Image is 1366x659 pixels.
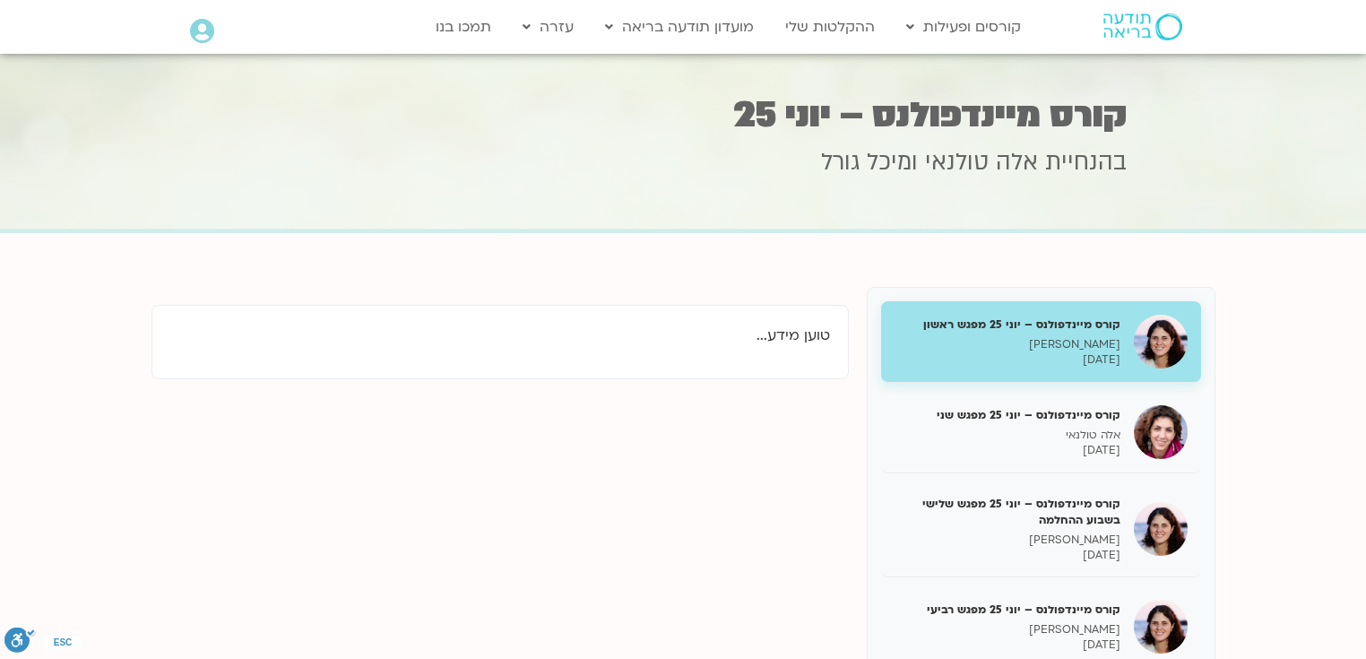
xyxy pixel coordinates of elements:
a: ההקלטות שלי [776,10,884,44]
img: קורס מיינדפולנס – יוני 25 מפגש ראשון [1134,315,1188,369]
a: עזרה [514,10,583,44]
p: [DATE] [895,548,1120,563]
p: טוען מידע... [170,324,830,348]
img: תודעה בריאה [1103,13,1182,40]
a: מועדון תודעה בריאה [596,10,763,44]
img: קורס מיינדפולנס – יוני 25 מפגש שלישי בשבוע ההחלמה [1134,502,1188,556]
a: קורסים ופעילות [897,10,1030,44]
img: קורס מיינדפולנס – יוני 25 מפגש רביעי [1134,600,1188,654]
p: [PERSON_NAME] [895,337,1120,352]
span: בהנחיית [1045,146,1127,178]
h5: קורס מיינדפולנס – יוני 25 מפגש שלישי בשבוע ההחלמה [895,496,1120,528]
p: [DATE] [895,352,1120,368]
h5: קורס מיינדפולנס – יוני 25 מפגש ראשון [895,316,1120,333]
p: אלה טולנאי [895,428,1120,443]
p: [PERSON_NAME] [895,533,1120,548]
p: [DATE] [895,637,1120,653]
h1: קורס מיינדפולנס – יוני 25 [239,98,1127,133]
span: אלה טולנאי ומיכל גורל [821,146,1038,178]
img: קורס מיינדפולנס – יוני 25 מפגש שני [1134,405,1188,459]
h5: קורס מיינדפולנס – יוני 25 מפגש שני [895,407,1120,423]
a: תמכו בנו [427,10,500,44]
p: [DATE] [895,443,1120,458]
h5: קורס מיינדפולנס – יוני 25 מפגש רביעי [895,602,1120,618]
p: [PERSON_NAME] [895,622,1120,637]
